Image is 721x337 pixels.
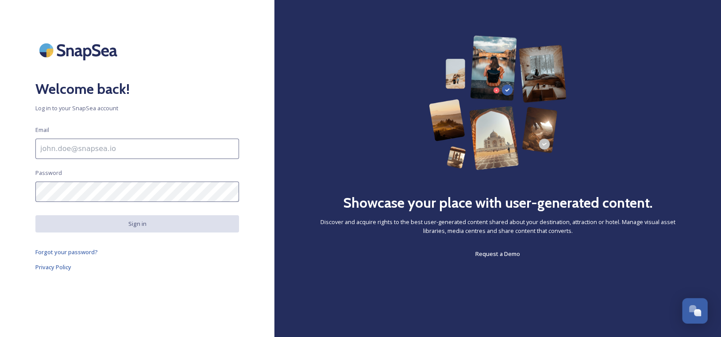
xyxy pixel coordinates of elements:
[35,248,98,256] span: Forgot your password?
[35,215,239,232] button: Sign in
[35,263,71,271] span: Privacy Policy
[35,139,239,159] input: john.doe@snapsea.io
[35,262,239,272] a: Privacy Policy
[310,218,686,235] span: Discover and acquire rights to the best user-generated content shared about your destination, att...
[475,248,520,259] a: Request a Demo
[35,78,239,100] h2: Welcome back!
[343,192,653,213] h2: Showcase your place with user-generated content.
[35,247,239,257] a: Forgot your password?
[429,35,567,170] img: 63b42ca75bacad526042e722_Group%20154-p-800.png
[475,250,520,258] span: Request a Demo
[35,169,62,177] span: Password
[35,126,49,134] span: Email
[35,35,124,65] img: SnapSea Logo
[682,298,708,324] button: Open Chat
[35,104,239,112] span: Log in to your SnapSea account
